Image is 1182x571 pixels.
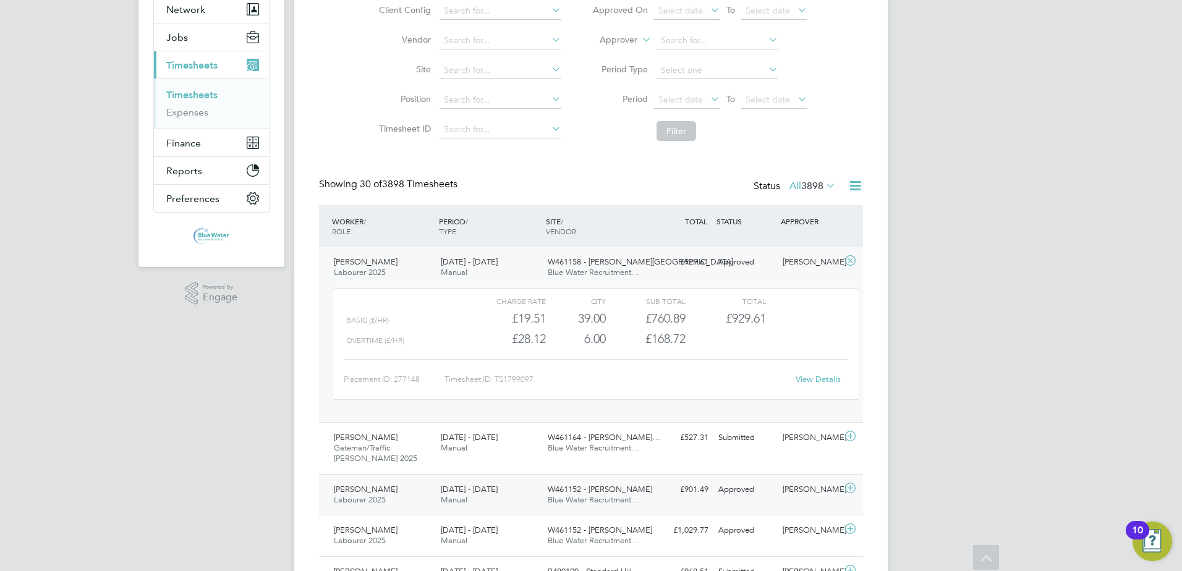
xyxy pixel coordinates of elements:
[466,216,468,226] span: /
[723,2,739,18] span: To
[592,93,648,104] label: Period
[713,520,778,541] div: Approved
[344,370,444,389] div: Placement ID: 277148
[332,226,351,236] span: ROLE
[441,535,467,546] span: Manual
[466,308,546,329] div: £19.51
[548,535,639,546] span: Blue Water Recruitment…
[166,4,205,15] span: Network
[153,225,270,245] a: Go to home page
[334,525,398,535] span: [PERSON_NAME]
[546,329,606,349] div: 6.00
[166,193,219,205] span: Preferences
[154,23,269,51] button: Jobs
[713,252,778,273] div: Approved
[441,484,498,494] span: [DATE] - [DATE]
[441,494,467,505] span: Manual
[548,267,639,277] span: Blue Water Recruitment…
[657,62,778,79] input: Select one
[746,94,790,105] span: Select date
[723,91,739,107] span: To
[649,520,713,541] div: £1,029.77
[548,525,652,535] span: W461152 - [PERSON_NAME]
[334,494,386,505] span: Labourer 2025
[592,64,648,75] label: Period Type
[375,93,431,104] label: Position
[466,294,546,308] div: Charge rate
[375,123,431,134] label: Timesheet ID
[778,428,842,448] div: [PERSON_NAME]
[548,256,733,267] span: W461158 - [PERSON_NAME][GEOGRAPHIC_DATA]
[548,484,652,494] span: W461152 - [PERSON_NAME]
[436,210,543,242] div: PERIOD
[606,294,686,308] div: Sub Total
[713,480,778,500] div: Approved
[658,94,703,105] span: Select date
[360,178,457,190] span: 3898 Timesheets
[649,480,713,500] div: £901.49
[441,256,498,267] span: [DATE] - [DATE]
[203,282,237,292] span: Powered by
[334,432,398,442] span: [PERSON_NAME]
[649,252,713,273] div: £929.61
[543,210,650,242] div: SITE
[154,157,269,184] button: Reports
[166,137,201,149] span: Finance
[166,59,218,71] span: Timesheets
[789,180,836,192] label: All
[441,267,467,277] span: Manual
[466,329,546,349] div: £28.12
[801,180,823,192] span: 3898
[548,494,639,505] span: Blue Water Recruitment…
[185,282,238,305] a: Powered byEngage
[166,32,188,43] span: Jobs
[154,51,269,78] button: Timesheets
[657,32,778,49] input: Search for...
[546,226,576,236] span: VENDOR
[154,185,269,212] button: Preferences
[203,292,237,303] span: Engage
[726,311,766,326] span: £929.61
[375,4,431,15] label: Client Config
[685,216,707,226] span: TOTAL
[561,216,563,226] span: /
[319,178,460,191] div: Showing
[440,2,561,20] input: Search for...
[548,432,660,442] span: W461164 - [PERSON_NAME]…
[796,374,841,384] a: View Details
[375,34,431,45] label: Vendor
[334,267,386,277] span: Labourer 2025
[686,294,765,308] div: Total
[778,480,842,500] div: [PERSON_NAME]
[546,308,606,329] div: 39.00
[1132,530,1143,546] div: 10
[546,294,606,308] div: QTY
[440,121,561,138] input: Search for...
[582,34,637,46] label: Approver
[606,329,686,349] div: £168.72
[193,225,230,245] img: bluewaterwales-logo-retina.png
[441,442,467,453] span: Manual
[441,432,498,442] span: [DATE] - [DATE]
[657,121,696,141] button: Filter
[649,428,713,448] div: £527.31
[606,308,686,329] div: £760.89
[444,370,788,389] div: Timesheet ID: TS1799097
[364,216,366,226] span: /
[713,428,778,448] div: Submitted
[754,178,838,195] div: Status
[334,535,386,546] span: Labourer 2025
[346,336,404,345] span: Overtime (£/HR)
[334,442,417,463] span: Gateman/Traffic [PERSON_NAME] 2025
[440,32,561,49] input: Search for...
[375,64,431,75] label: Site
[166,89,218,101] a: Timesheets
[548,442,639,453] span: Blue Water Recruitment…
[154,129,269,156] button: Finance
[334,256,398,267] span: [PERSON_NAME]
[713,210,778,232] div: STATUS
[360,178,382,190] span: 30 of
[778,520,842,541] div: [PERSON_NAME]
[746,5,790,16] span: Select date
[439,226,456,236] span: TYPE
